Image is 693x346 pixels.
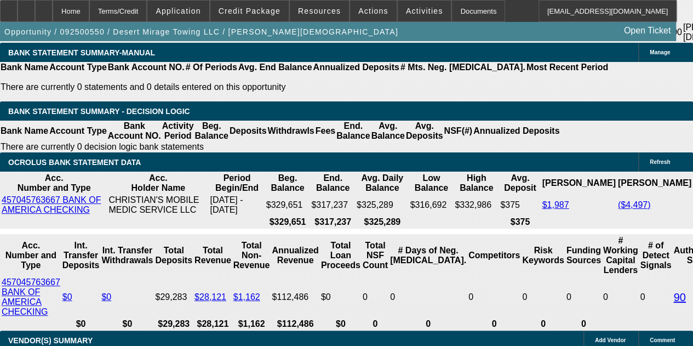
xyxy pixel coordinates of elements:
th: Beg. Balance [194,121,228,141]
th: Fees [315,121,336,141]
th: Most Recent Period [526,62,609,73]
th: Total Loan Proceeds [320,235,361,276]
th: $0 [101,319,153,330]
th: $375 [500,217,540,228]
a: Open Ticket [620,21,675,40]
span: Application [156,7,201,15]
th: Beg. Balance [266,173,310,194]
th: NSF(#) [443,121,473,141]
th: Avg. Daily Balance [356,173,409,194]
th: Low Balance [409,173,453,194]
th: # Mts. Neg. [MEDICAL_DATA]. [400,62,526,73]
th: Competitors [468,235,520,276]
span: Resources [298,7,341,15]
span: Credit Package [219,7,280,15]
th: Bank Account NO. [107,62,185,73]
th: Acc. Number and Type [1,235,61,276]
th: $1,162 [233,319,271,330]
th: Funding Sources [566,235,602,276]
td: $375 [500,195,540,215]
a: $28,121 [194,292,226,302]
th: Int. Transfer Deposits [62,235,100,276]
td: 0 [566,277,602,317]
th: $0 [62,319,100,330]
th: Total Non-Revenue [233,235,271,276]
span: BANK STATEMENT SUMMARY-MANUAL [8,48,155,57]
th: 0 [522,319,564,330]
th: $317,237 [311,217,355,228]
th: $329,651 [266,217,310,228]
button: Actions [350,1,397,21]
th: Avg. Deposit [500,173,540,194]
span: Activities [406,7,443,15]
th: Acc. Holder Name [108,173,208,194]
span: Comment [650,337,675,343]
td: $325,289 [356,195,409,215]
button: Activities [398,1,451,21]
td: $316,692 [409,195,453,215]
td: 0 [639,277,672,317]
th: $325,289 [356,217,409,228]
th: $29,283 [154,319,193,330]
td: 0 [362,277,388,317]
th: Annualized Revenue [271,235,319,276]
a: 457045763667 BANK OF AMERICA CHECKING [2,277,60,316]
th: 0 [468,319,520,330]
a: $1,987 [542,200,569,209]
th: # of Detect Signals [639,235,672,276]
th: High Balance [454,173,499,194]
span: Actions [358,7,388,15]
th: Avg. Balance [370,121,405,141]
th: Deposits [229,121,267,141]
th: Total Revenue [194,235,232,276]
button: Credit Package [210,1,289,21]
th: $112,486 [271,319,319,330]
a: 90 [673,291,685,303]
span: Opportunity / 092500550 / Desert Mirage Towing LLC / [PERSON_NAME][DEMOGRAPHIC_DATA] [4,27,398,36]
th: Account Type [49,62,107,73]
td: $329,651 [266,195,310,215]
th: # Of Periods [185,62,238,73]
td: $0 [320,277,361,317]
th: Int. Transfer Withdrawals [101,235,153,276]
a: $0 [62,292,72,302]
th: Bank Account NO. [107,121,162,141]
th: 0 [390,319,467,330]
th: [PERSON_NAME] [617,173,692,194]
th: End. Balance [336,121,370,141]
th: Total Deposits [154,235,193,276]
button: Application [147,1,209,21]
th: Avg. End Balance [238,62,313,73]
th: Withdrawls [267,121,314,141]
td: 0 [468,277,520,317]
button: Resources [290,1,349,21]
a: $1,162 [233,292,260,302]
td: 0 [390,277,467,317]
span: Add Vendor [595,337,626,343]
div: $112,486 [272,292,318,302]
th: Sum of the Total NSF Count and Total Overdraft Fee Count from Ocrolus [362,235,388,276]
td: 0 [522,277,564,317]
a: $0 [101,292,111,302]
span: 0 [603,292,608,302]
a: 457045763667 BANK OF AMERICA CHECKING [2,195,101,214]
th: # Working Capital Lenders [603,235,639,276]
th: End. Balance [311,173,355,194]
th: $28,121 [194,319,232,330]
th: Acc. Number and Type [1,173,107,194]
span: Manage [650,49,670,55]
th: Annualized Deposits [312,62,399,73]
th: $0 [320,319,361,330]
th: Annualized Deposits [473,121,560,141]
th: Risk Keywords [522,235,564,276]
th: Account Type [49,121,107,141]
span: Refresh [650,159,670,165]
p: There are currently 0 statements and 0 details entered on this opportunity [1,82,608,92]
td: $317,237 [311,195,355,215]
th: Period Begin/End [209,173,264,194]
span: VENDOR(S) SUMMARY [8,336,93,345]
td: $332,986 [454,195,499,215]
span: OCROLUS BANK STATEMENT DATA [8,158,141,167]
td: [DATE] - [DATE] [209,195,264,215]
span: Bank Statement Summary - Decision Logic [8,107,190,116]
